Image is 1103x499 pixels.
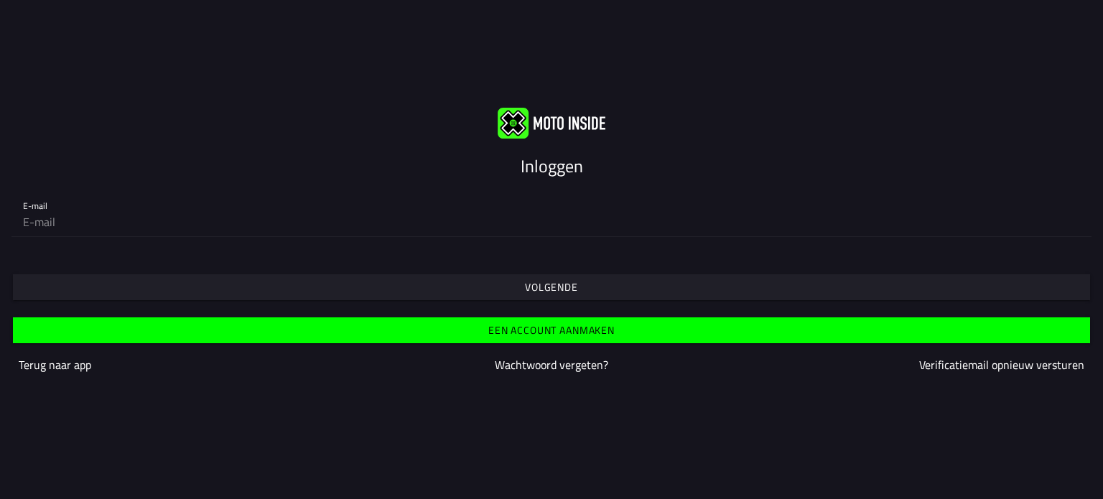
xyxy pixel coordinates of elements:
a: Verificatiemail opnieuw versturen [919,356,1084,373]
ion-text: Volgende [525,282,578,292]
a: Wachtwoord vergeten? [495,356,608,373]
ion-button: Een account aanmaken [13,317,1090,343]
ion-text: Inloggen [521,153,583,179]
input: E-mail [23,207,1080,236]
a: Terug naar app [19,356,91,373]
